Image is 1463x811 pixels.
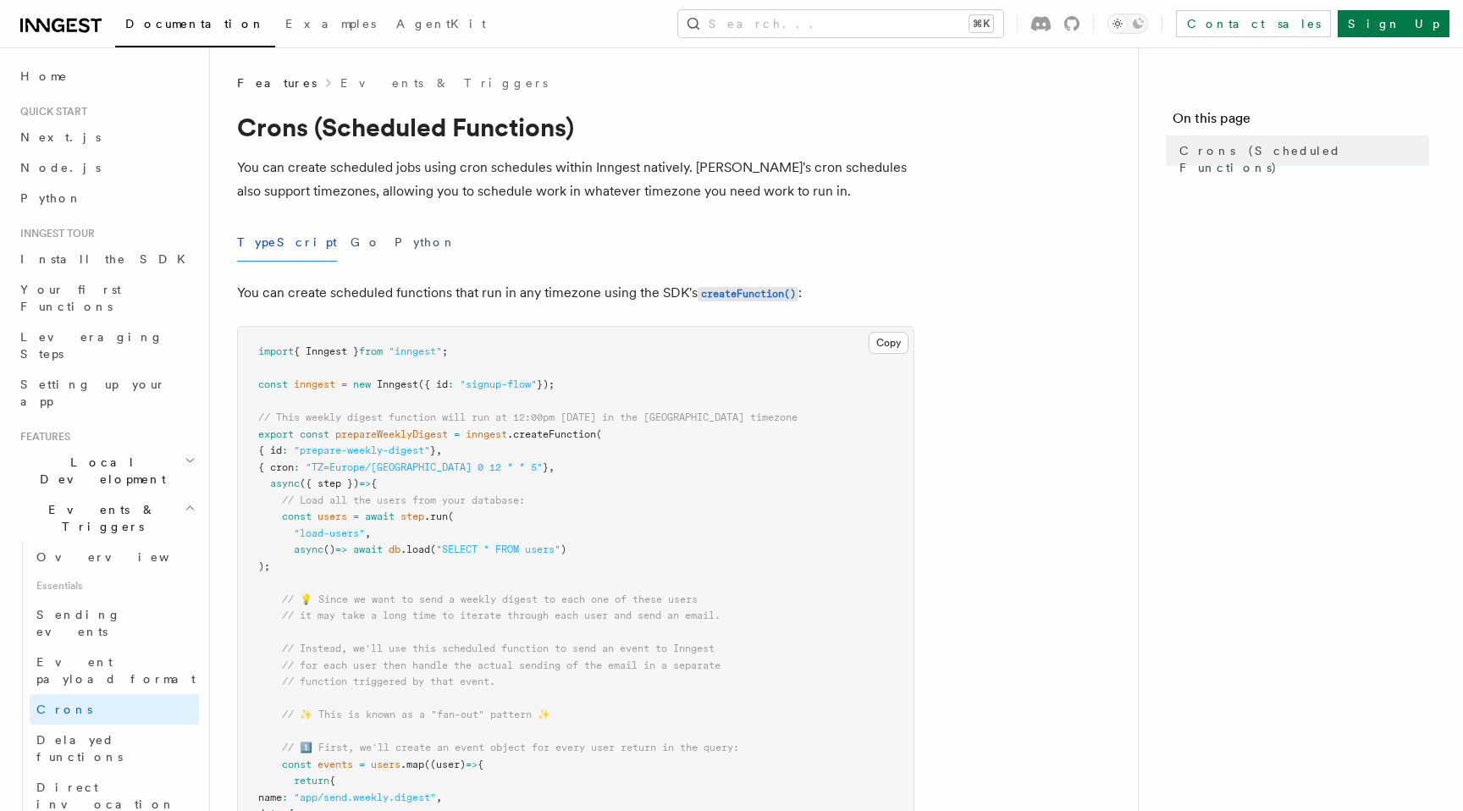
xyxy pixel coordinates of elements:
[294,444,430,456] span: "prepare-weekly-digest"
[282,742,739,753] span: // 1️⃣ First, we'll create an event object for every user return in the query:
[237,223,337,262] button: TypeScript
[294,543,323,555] span: async
[365,527,371,539] span: ,
[1107,14,1148,34] button: Toggle dark mode
[294,527,365,539] span: "load-users"
[258,792,282,803] span: name
[341,378,347,390] span: =
[1173,108,1429,135] h4: On this page
[698,284,798,301] a: createFunction()
[20,130,101,144] span: Next.js
[14,430,70,444] span: Features
[30,599,199,647] a: Sending events
[20,283,121,313] span: Your first Functions
[36,550,211,564] span: Overview
[14,494,199,542] button: Events & Triggers
[294,775,329,786] span: return
[258,345,294,357] span: import
[549,461,555,473] span: ,
[353,378,371,390] span: new
[115,5,275,47] a: Documentation
[294,792,436,803] span: "app/send.weekly.digest"
[359,759,365,770] span: =
[20,252,196,266] span: Install the SDK
[395,223,456,262] button: Python
[30,647,199,694] a: Event payload format
[258,428,294,440] span: export
[396,17,486,30] span: AgentKit
[317,510,347,522] span: users
[371,477,377,489] span: {
[14,105,87,119] span: Quick start
[698,287,798,301] code: createFunction()
[448,378,454,390] span: :
[543,461,549,473] span: }
[258,411,798,423] span: // This weekly digest function will run at 12:00pm [DATE] in the [GEOGRAPHIC_DATA] timezone
[294,345,359,357] span: { Inngest }
[36,781,175,811] span: Direct invocation
[20,330,163,361] span: Leveraging Steps
[969,15,993,32] kbd: ⌘K
[1338,10,1449,37] a: Sign Up
[371,759,400,770] span: users
[237,74,317,91] span: Features
[14,322,199,369] a: Leveraging Steps
[285,17,376,30] span: Examples
[560,543,566,555] span: )
[282,610,720,621] span: // it may take a long time to iterate through each user and send an email.
[448,510,454,522] span: (
[1179,142,1429,176] span: Crons (Scheduled Functions)
[14,454,185,488] span: Local Development
[282,676,495,687] span: // function triggered by that event.
[282,593,698,605] span: // 💡 Since we want to send a weekly digest to each one of these users
[20,68,68,85] span: Home
[20,191,82,205] span: Python
[294,378,335,390] span: inngest
[282,643,715,654] span: // Instead, we'll use this scheduled function to send an event to Inngest
[869,332,908,354] button: Copy
[359,477,371,489] span: =>
[258,560,270,572] span: );
[329,775,335,786] span: {
[353,510,359,522] span: =
[340,74,548,91] a: Events & Triggers
[282,759,312,770] span: const
[282,709,550,720] span: // ✨ This is known as a "fan-out" pattern ✨
[389,345,442,357] span: "inngest"
[14,369,199,417] a: Setting up your app
[282,659,720,671] span: // for each user then handle the actual sending of the email in a separate
[258,461,294,473] span: { cron
[14,183,199,213] a: Python
[436,792,442,803] span: ,
[14,122,199,152] a: Next.js
[359,345,383,357] span: from
[466,759,478,770] span: =>
[20,161,101,174] span: Node.js
[377,378,418,390] span: Inngest
[507,428,596,440] span: .createFunction
[300,428,329,440] span: const
[418,378,448,390] span: ({ id
[14,447,199,494] button: Local Development
[424,759,466,770] span: ((user)
[335,428,448,440] span: prepareWeeklyDigest
[125,17,265,30] span: Documentation
[14,227,95,240] span: Inngest tour
[351,223,381,262] button: Go
[14,501,185,535] span: Events & Triggers
[36,655,196,686] span: Event payload format
[20,378,166,408] span: Setting up your app
[270,477,300,489] span: async
[353,543,383,555] span: await
[282,792,288,803] span: :
[317,759,353,770] span: events
[237,281,914,306] p: You can create scheduled functions that run in any timezone using the SDK's :
[365,510,395,522] span: await
[400,759,424,770] span: .map
[36,733,123,764] span: Delayed functions
[424,510,448,522] span: .run
[14,244,199,274] a: Install the SDK
[1173,135,1429,183] a: Crons (Scheduled Functions)
[678,10,1003,37] button: Search...⌘K
[258,378,288,390] span: const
